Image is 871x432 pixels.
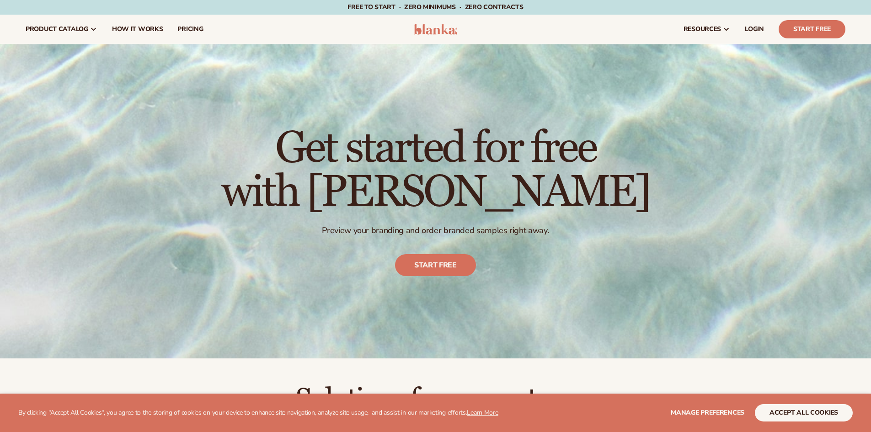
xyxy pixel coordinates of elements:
a: resources [676,15,737,44]
p: Preview your branding and order branded samples right away. [221,225,650,236]
p: By clicking "Accept All Cookies", you agree to the storing of cookies on your device to enhance s... [18,409,498,417]
a: pricing [170,15,210,44]
a: Start free [395,254,476,276]
button: Manage preferences [671,404,744,421]
span: LOGIN [745,26,764,33]
button: accept all cookies [755,404,853,421]
span: resources [684,26,721,33]
a: How It Works [105,15,171,44]
span: pricing [177,26,203,33]
a: product catalog [18,15,105,44]
span: Manage preferences [671,408,744,417]
span: How It Works [112,26,163,33]
a: LOGIN [737,15,771,44]
a: Learn More [467,408,498,417]
span: Free to start · ZERO minimums · ZERO contracts [347,3,523,11]
a: Start Free [779,20,845,38]
h1: Get started for free with [PERSON_NAME] [221,127,650,214]
img: logo [414,24,457,35]
h2: Solutions for every stage [26,384,845,415]
span: product catalog [26,26,88,33]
